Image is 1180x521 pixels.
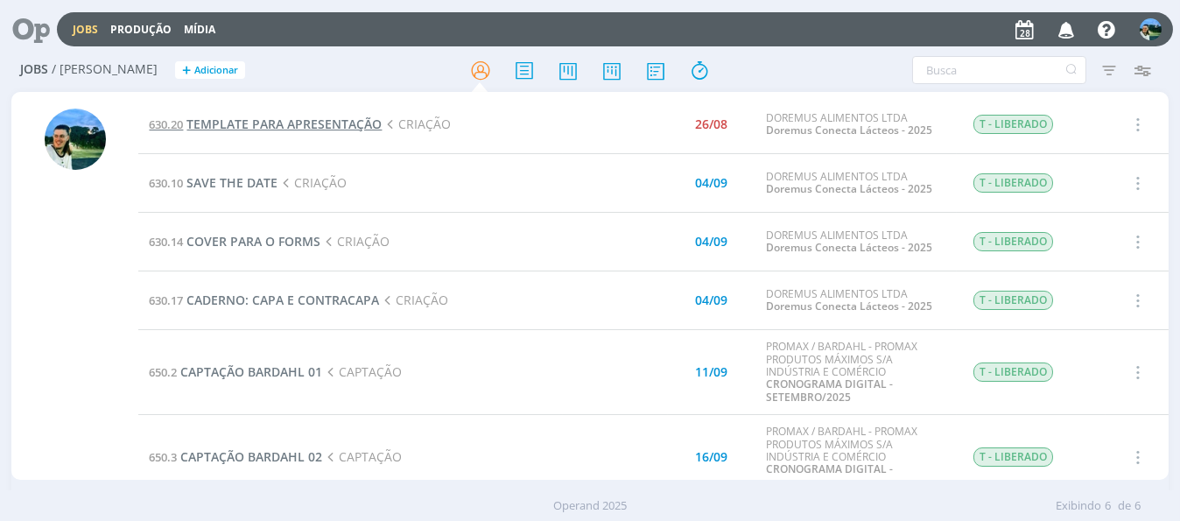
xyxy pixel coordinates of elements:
[766,181,932,196] a: Doremus Conecta Lácteos - 2025
[1056,497,1101,515] span: Exibindo
[149,234,183,250] span: 630.14
[973,115,1053,134] span: T - LIBERADO
[766,112,946,137] div: DOREMUS ALIMENTOS LTDA
[149,174,277,191] a: 630.10SAVE THE DATE
[766,288,946,313] div: DOREMUS ALIMENTOS LTDA
[766,341,946,404] div: PROMAX / BARDAHL - PROMAX PRODUTOS MÁXIMOS S/A INDÚSTRIA E COMÉRCIO
[277,174,346,191] span: CRIAÇÃO
[52,62,158,77] span: / [PERSON_NAME]
[149,116,382,132] a: 630.20TEMPLATE PARA APRESENTAÇÃO
[322,448,401,465] span: CAPTAÇÃO
[179,23,221,37] button: Mídia
[766,299,932,313] a: Doremus Conecta Lácteos - 2025
[149,449,177,465] span: 650.3
[766,426,946,489] div: PROMAX / BARDAHL - PROMAX PRODUTOS MÁXIMOS S/A INDÚSTRIA E COMÉRCIO
[149,448,322,465] a: 650.3CAPTAÇÃO BARDAHL 02
[67,23,103,37] button: Jobs
[105,23,177,37] button: Produção
[175,61,245,80] button: +Adicionar
[184,22,215,37] a: Mídia
[73,22,98,37] a: Jobs
[320,233,389,250] span: CRIAÇÃO
[45,109,106,170] img: V
[766,123,932,137] a: Doremus Conecta Lácteos - 2025
[695,236,727,248] div: 04/09
[149,363,322,380] a: 650.2CAPTAÇÃO BARDAHL 01
[973,363,1053,382] span: T - LIBERADO
[110,22,172,37] a: Produção
[322,363,401,380] span: CAPTAÇÃO
[182,61,191,80] span: +
[20,62,48,77] span: Jobs
[186,174,277,191] span: SAVE THE DATE
[382,116,450,132] span: CRIAÇÃO
[186,233,320,250] span: COVER PARA O FORMS
[149,175,183,191] span: 630.10
[695,451,727,463] div: 16/09
[149,292,183,308] span: 630.17
[180,363,322,380] span: CAPTAÇÃO BARDAHL 01
[973,173,1053,193] span: T - LIBERADO
[766,377,893,404] a: CRONOGRAMA DIGITAL - SETEMBRO/2025
[1134,497,1141,515] span: 6
[149,116,183,132] span: 630.20
[1118,497,1131,515] span: de
[1139,14,1162,45] button: V
[912,56,1086,84] input: Busca
[973,291,1053,310] span: T - LIBERADO
[695,177,727,189] div: 04/09
[766,229,946,255] div: DOREMUS ALIMENTOS LTDA
[766,461,893,489] a: CRONOGRAMA DIGITAL - SETEMBRO/2025
[766,171,946,196] div: DOREMUS ALIMENTOS LTDA
[973,232,1053,251] span: T - LIBERADO
[194,65,238,76] span: Adicionar
[149,233,320,250] a: 630.14COVER PARA O FORMS
[695,366,727,378] div: 11/09
[766,240,932,255] a: Doremus Conecta Lácteos - 2025
[186,292,379,308] span: CADERNO: CAPA E CONTRACAPA
[1140,18,1162,40] img: V
[149,364,177,380] span: 650.2
[149,292,379,308] a: 630.17CADERNO: CAPA E CONTRACAPA
[180,448,322,465] span: CAPTAÇÃO BARDAHL 02
[186,116,382,132] span: TEMPLATE PARA APRESENTAÇÃO
[695,294,727,306] div: 04/09
[379,292,447,308] span: CRIAÇÃO
[695,118,727,130] div: 26/08
[1105,497,1111,515] span: 6
[973,447,1053,467] span: T - LIBERADO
